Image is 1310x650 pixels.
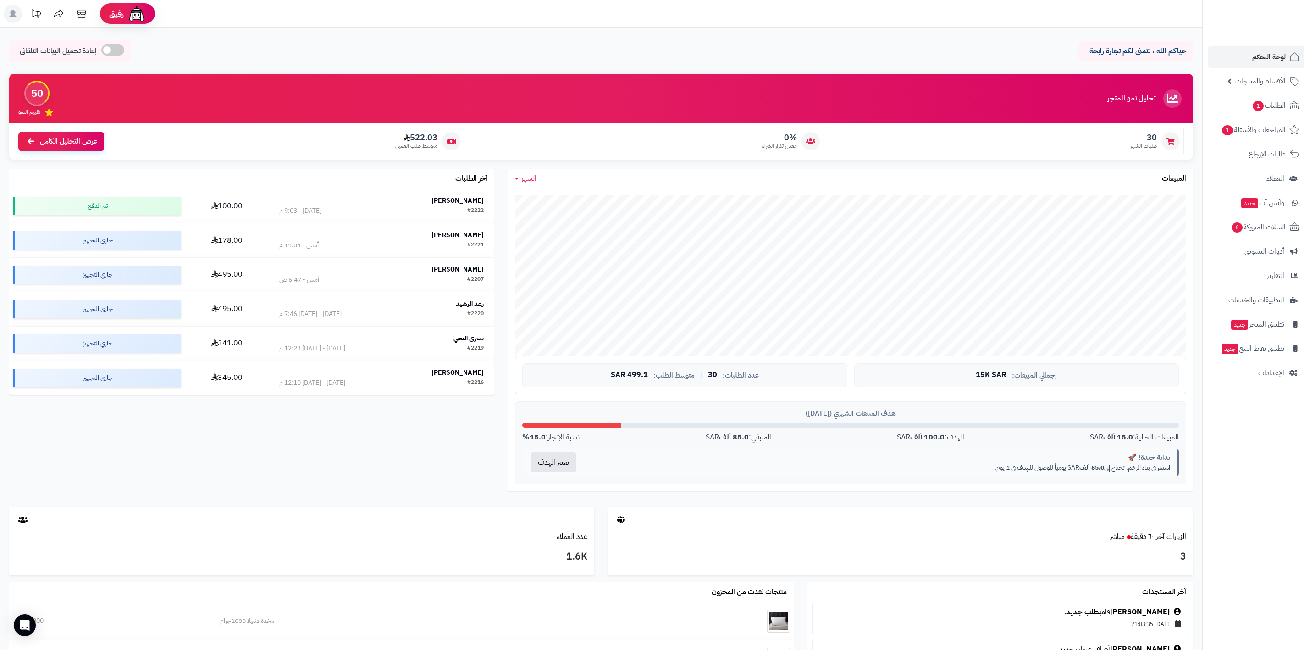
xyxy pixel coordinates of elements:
div: المبيعات الحالية: SAR [1090,432,1179,443]
span: الشهر [521,173,536,184]
div: 65.0000 [20,617,199,626]
span: عدد الطلبات: [723,372,759,379]
span: وآتس آب [1240,196,1284,209]
a: تطبيق المتجرجديد [1208,313,1304,335]
a: لوحة التحكم [1208,46,1304,68]
h3: منتجات نفذت من المخزون [712,588,787,596]
a: التقارير [1208,265,1304,287]
div: [DATE] - [DATE] 12:23 م [279,344,345,353]
a: عرض التحليل الكامل [18,132,104,151]
img: logo-2.png [1248,8,1301,28]
img: ai-face.png [127,5,146,23]
a: الإعدادات [1208,362,1304,384]
td: 495.00 [185,258,269,292]
span: 0% [762,133,797,143]
span: عرض التحليل الكامل [40,136,97,147]
div: الهدف: SAR [897,432,964,443]
div: [DATE] 21:03:35 [817,617,1183,630]
div: مخدة دنتيلا 1000جرام [220,617,658,626]
span: جديد [1241,198,1258,208]
a: الزيارات آخر ٦٠ دقيقةمباشر [1110,531,1186,542]
div: تم الدفع [13,197,181,215]
a: المراجعات والأسئلة1 [1208,119,1304,141]
td: 341.00 [185,327,269,361]
span: 6 [1231,222,1243,233]
div: بداية جيدة! 🚀 [591,453,1170,462]
div: جاري التجهيز [13,369,181,387]
h3: آخر المستجدات [1142,588,1186,596]
span: تطبيق نقاط البيع [1221,342,1284,355]
strong: 100.0 ألف [910,432,945,443]
div: #2221 [467,241,484,250]
a: الشهر [515,173,536,184]
div: #2219 [467,344,484,353]
span: إعادة تحميل البيانات التلقائي [20,46,97,56]
strong: 15.0% [522,432,546,443]
strong: [PERSON_NAME] [431,196,484,206]
span: 1 [1252,100,1264,111]
a: عدد العملاء [557,531,587,542]
strong: 85.0 ألف [719,432,749,443]
span: 499.1 SAR [611,371,648,379]
strong: 15.0 ألف [1103,432,1133,443]
span: 15K SAR [976,371,1006,379]
a: [PERSON_NAME] [1110,606,1170,617]
a: طلبات الإرجاع [1208,143,1304,165]
strong: رغد الرشيد [456,299,484,309]
a: التطبيقات والخدمات [1208,289,1304,311]
span: التقارير [1267,269,1284,282]
span: معدل تكرار الشراء [762,142,797,150]
span: 1 [1222,125,1233,136]
h3: تحليل نمو المتجر [1107,94,1155,103]
span: الطلبات [1252,99,1286,112]
strong: بشرى اليحي [453,333,484,343]
h3: آخر الطلبات [455,175,487,183]
div: [DATE] - [DATE] 12:10 م [279,378,345,388]
div: هدف المبيعات الشهري ([DATE]) [522,409,1179,418]
span: رفيق [109,8,124,19]
span: المراجعات والأسئلة [1221,123,1286,136]
small: مباشر [1110,531,1125,542]
img: مخدة دنتيلا 1000جرام [767,610,790,633]
h3: 1.6K [16,549,587,565]
span: | [700,372,702,378]
div: #2222 [467,206,484,216]
span: تقييم النمو [18,108,40,116]
td: 178.00 [185,223,269,257]
span: العملاء [1266,172,1284,185]
div: [DATE] - 9:03 م [279,206,321,216]
strong: 85.0 ألف [1079,463,1104,472]
span: لوحة التحكم [1252,50,1286,63]
span: إجمالي المبيعات: [1012,372,1057,379]
div: أمس - 6:47 ص [279,275,319,284]
td: 345.00 [185,361,269,395]
a: وآتس آبجديد [1208,192,1304,214]
div: أمس - 11:04 م [279,241,319,250]
h3: المبيعات [1162,175,1186,183]
span: متوسط طلب العميل [395,142,437,150]
div: جاري التجهيز [13,231,181,250]
span: التطبيقات والخدمات [1228,294,1284,306]
button: تغيير الهدف [531,452,576,472]
span: الإعدادات [1258,367,1284,379]
span: طلبات الشهر [1130,142,1157,150]
span: جديد [1231,320,1248,330]
span: أدوات التسويق [1244,245,1284,258]
div: Open Intercom Messenger [14,614,36,636]
strong: [PERSON_NAME] [431,368,484,378]
div: جاري التجهيز [13,300,181,318]
p: حياكم الله ، نتمنى لكم تجارة رابحة [1085,46,1186,56]
div: نسبة الإنجاز: [522,432,580,443]
div: #2207 [467,275,484,284]
a: العملاء [1208,167,1304,189]
div: قام . [817,607,1183,617]
h3: 3 [615,549,1186,565]
span: متوسط الطلب: [653,372,695,379]
span: تطبيق المتجر [1230,318,1284,331]
div: #2216 [467,378,484,388]
td: 495.00 [185,292,269,326]
span: 522.03 [395,133,437,143]
strong: [PERSON_NAME] [431,265,484,274]
span: 30 [708,371,717,379]
span: جديد [1222,344,1238,354]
